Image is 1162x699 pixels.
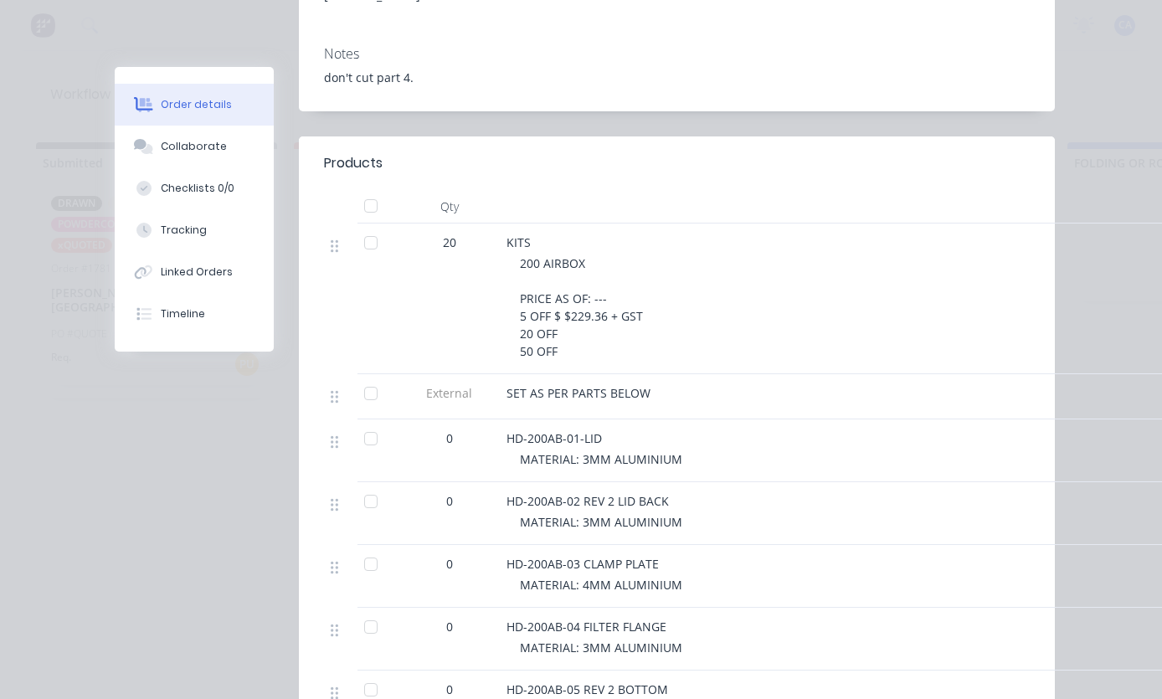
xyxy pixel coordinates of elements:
[115,84,274,126] button: Order details
[443,234,456,251] span: 20
[520,255,643,359] span: 200 AIRBOX PRICE AS OF: --- 5 OFF $ $229.36 + GST 20 OFF 50 OFF
[161,181,234,196] div: Checklists 0/0
[161,223,207,238] div: Tracking
[115,209,274,251] button: Tracking
[506,430,602,446] span: HD-200AB-01-LID
[520,514,682,530] span: MATERIAL: 3MM ALUMINIUM
[446,681,453,698] span: 0
[115,293,274,335] button: Timeline
[324,153,383,173] div: Products
[506,619,666,635] span: HD-200AB-04 FILTER FLANGE
[115,167,274,209] button: Checklists 0/0
[324,46,1030,62] div: Notes
[506,556,659,572] span: HD-200AB-03 CLAMP PLATE
[446,429,453,447] span: 0
[161,265,233,280] div: Linked Orders
[506,385,650,401] span: SET AS PER PARTS BELOW
[446,555,453,573] span: 0
[324,69,1030,86] div: don't cut part 4.
[399,190,500,224] div: Qty
[506,493,669,509] span: HD-200AB-02 REV 2 LID BACK
[506,681,668,697] span: HD-200AB-05 REV 2 BOTTOM
[161,97,232,112] div: Order details
[115,126,274,167] button: Collaborate
[161,139,227,154] div: Collaborate
[446,618,453,635] span: 0
[406,384,493,402] span: External
[520,451,682,467] span: MATERIAL: 3MM ALUMINIUM
[115,251,274,293] button: Linked Orders
[520,640,682,655] span: MATERIAL: 3MM ALUMINIUM
[506,234,531,250] span: KITS
[520,577,682,593] span: MATERIAL: 4MM ALUMINIUM
[161,306,205,321] div: Timeline
[446,492,453,510] span: 0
